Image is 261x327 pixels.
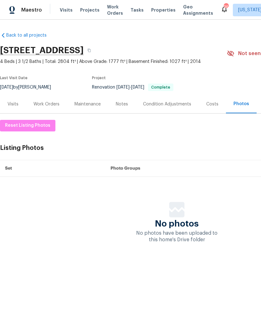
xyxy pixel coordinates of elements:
span: No photos have been uploaded to this home's Drive folder [136,231,217,242]
span: [DATE] [131,85,144,89]
span: Properties [151,7,176,13]
span: No photos [155,221,199,227]
div: Maintenance [74,101,101,107]
span: Complete [149,85,173,89]
span: Reset Listing Photos [5,122,50,130]
span: [DATE] [116,85,130,89]
button: Copy Address [84,45,95,56]
span: Work Orders [107,4,123,16]
div: Costs [206,101,218,107]
div: 36 [224,4,228,10]
div: Visits [8,101,18,107]
span: - [116,85,144,89]
span: Renovation [92,85,173,89]
span: Geo Assignments [183,4,213,16]
div: Notes [116,101,128,107]
div: Photos [233,101,249,107]
span: Projects [80,7,100,13]
span: Visits [60,7,73,13]
span: Maestro [21,7,42,13]
div: Work Orders [33,101,59,107]
span: Project [92,76,106,80]
span: Tasks [130,8,144,12]
div: Condition Adjustments [143,101,191,107]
